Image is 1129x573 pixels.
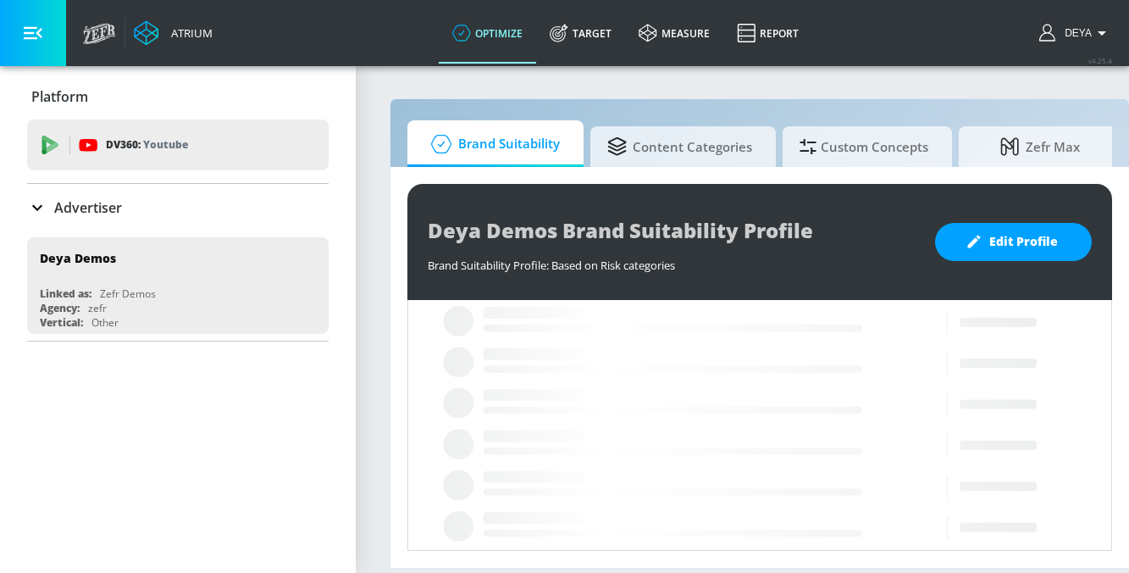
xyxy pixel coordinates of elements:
div: Advertiser [27,184,329,231]
div: Brand Suitability Profile: Based on Risk categories [428,249,918,273]
div: Zefr Demos [100,286,156,301]
span: login as: deya.mansell@zefr.com [1058,27,1092,39]
span: Zefr Max [976,126,1104,167]
div: zefr [88,301,107,315]
button: Edit Profile [935,223,1092,261]
p: Platform [31,87,88,106]
div: Deya DemosLinked as:Zefr DemosAgency:zefrVertical:Other [27,237,329,334]
span: v 4.25.4 [1088,56,1112,65]
button: Deya [1039,23,1112,43]
div: Linked as: [40,286,91,301]
div: Other [91,315,119,330]
a: Atrium [134,20,213,46]
span: Brand Suitability [424,124,560,164]
a: Target [536,3,625,64]
a: measure [625,3,723,64]
span: Edit Profile [969,231,1058,253]
a: optimize [439,3,536,64]
div: DV360: Youtube [27,120,329,170]
div: Atrium [164,25,213,41]
div: Platform [27,73,329,120]
div: Agency: [40,301,80,315]
a: Report [723,3,812,64]
div: Vertical: [40,315,83,330]
p: DV360: [106,136,188,154]
p: Advertiser [54,198,122,217]
span: Content Categories [607,126,752,167]
span: Custom Concepts [800,126,928,167]
div: Deya Demos [40,250,116,266]
p: Youtube [143,136,188,153]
